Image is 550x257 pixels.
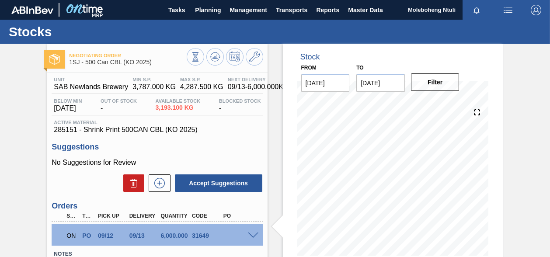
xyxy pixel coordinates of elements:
p: ON [66,232,77,239]
button: Go to Master Data / General [246,48,263,66]
span: Transports [276,5,307,15]
span: Active Material [54,120,261,125]
span: Next Delivery [228,77,289,82]
span: Below Min [54,98,82,104]
span: Available Stock [156,98,201,104]
span: Unit [54,77,128,82]
h3: Suggestions [52,142,263,152]
label: to [356,65,363,71]
div: Accept Suggestions [171,174,263,193]
button: Notifications [463,4,491,16]
span: Blocked Stock [219,98,261,104]
span: Management [230,5,267,15]
span: 1SJ - 500 Can CBL (KO 2025) [69,59,186,66]
div: Delivery [127,213,161,219]
div: Negotiating Order [64,226,79,245]
span: Reports [316,5,339,15]
div: Code [190,213,223,219]
div: New suggestion [144,174,171,192]
span: SAB Newlands Brewery [54,83,128,91]
span: 09/13 - 6,000.000 KG [228,83,289,91]
span: Tasks [167,5,186,15]
p: No Suggestions for Review [52,159,263,167]
span: Planning [195,5,221,15]
span: Negotiating Order [69,53,186,58]
span: MAX S.P. [180,77,223,82]
button: Update Chart [206,48,224,66]
h1: Stocks [9,27,164,37]
span: 4,287.500 KG [180,83,223,91]
div: Quantity [158,213,192,219]
img: userActions [503,5,513,15]
button: Stocks Overview [187,48,204,66]
img: TNhmsLtSVTkK8tSr43FrP2fwEKptu5GPRR3wAAAABJRU5ErkJggg== [11,6,53,14]
img: Logout [531,5,541,15]
div: 6,000.000 [158,232,192,239]
img: Ícone [49,54,60,65]
div: Purchase order [80,232,95,239]
button: Schedule Inventory [226,48,244,66]
span: [DATE] [54,104,82,112]
div: 09/12/2025 [96,232,129,239]
button: Filter [411,73,459,91]
div: 09/13/2025 [127,232,161,239]
div: PO [221,213,255,219]
div: 31649 [190,232,223,239]
div: Stock [300,52,320,62]
input: mm/dd/yyyy [301,74,350,92]
input: mm/dd/yyyy [356,74,405,92]
button: Accept Suggestions [175,174,262,192]
span: 3,787.000 KG [132,83,176,91]
span: 3,193.100 KG [156,104,201,111]
div: Pick up [96,213,129,219]
div: Step [64,213,79,219]
h3: Orders [52,201,263,211]
div: Delete Suggestions [119,174,144,192]
label: From [301,65,317,71]
div: - [98,98,139,112]
span: MIN S.P. [132,77,176,82]
span: Master Data [348,5,383,15]
div: - [217,98,263,112]
span: Out Of Stock [101,98,137,104]
div: Type [80,213,95,219]
span: 285151 - Shrink Print 500CAN CBL (KO 2025) [54,126,261,134]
